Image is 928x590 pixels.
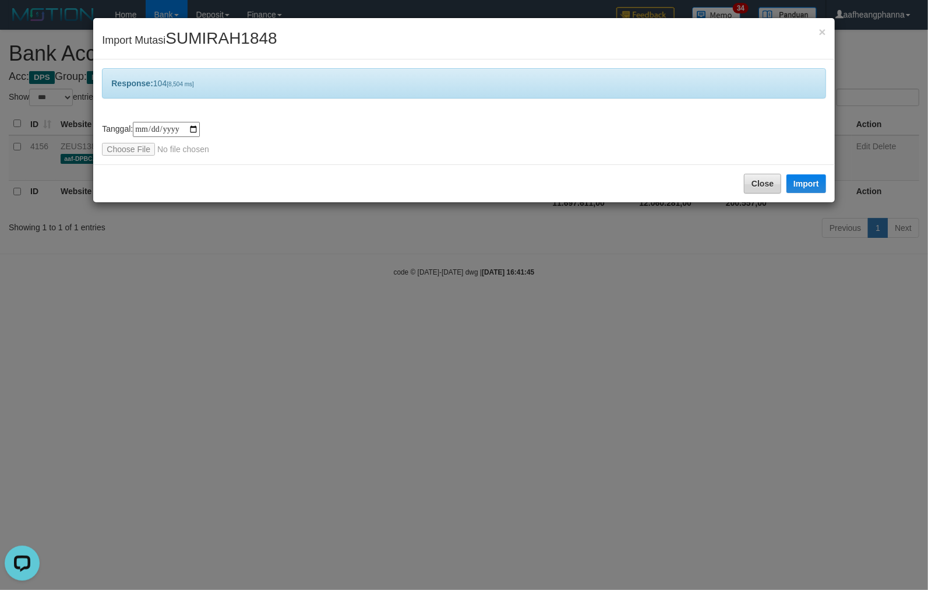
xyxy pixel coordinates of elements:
[102,34,277,46] span: Import Mutasi
[5,5,40,40] button: Open LiveChat chat widget
[165,29,277,47] span: SUMIRAH1848
[167,81,194,87] span: [8,504 ms]
[818,26,825,38] button: Close
[102,122,825,156] div: Tanggal:
[111,79,153,88] b: Response:
[744,174,781,194] button: Close
[102,68,825,99] div: 104
[818,25,825,38] span: ×
[786,174,826,193] button: Import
